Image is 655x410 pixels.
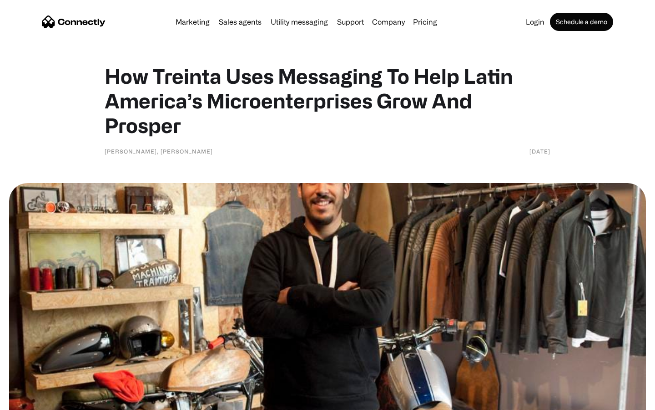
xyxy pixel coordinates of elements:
h1: How Treinta Uses Messaging To Help Latin America’s Microenterprises Grow And Prosper [105,64,550,138]
a: Schedule a demo [550,13,613,31]
ul: Language list [18,394,55,407]
div: [PERSON_NAME], [PERSON_NAME] [105,147,213,156]
a: Utility messaging [267,18,332,26]
a: Sales agents [215,18,265,26]
div: [DATE] [529,147,550,156]
a: Pricing [409,18,441,26]
div: Company [372,15,405,28]
a: Login [522,18,548,26]
a: Marketing [172,18,213,26]
a: Support [333,18,368,26]
aside: Language selected: English [9,394,55,407]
